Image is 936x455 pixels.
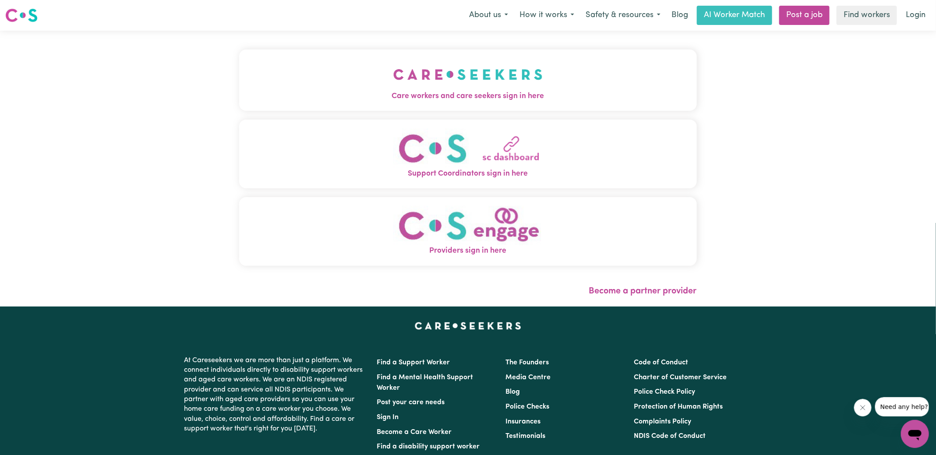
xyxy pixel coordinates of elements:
a: Insurances [505,418,540,425]
iframe: Close message [854,399,872,416]
a: Testimonials [505,433,545,440]
span: Providers sign in here [239,245,697,257]
button: Care workers and care seekers sign in here [239,49,697,111]
a: Blog [505,388,520,395]
a: Become a Care Worker [377,429,452,436]
a: Post a job [779,6,830,25]
span: Support Coordinators sign in here [239,168,697,180]
a: Blog [666,6,693,25]
a: Login [901,6,931,25]
a: Code of Conduct [634,359,688,366]
button: About us [463,6,514,25]
iframe: Button to launch messaging window [901,420,929,448]
button: Safety & resources [580,6,666,25]
a: Find a disability support worker [377,443,480,450]
a: Find workers [837,6,897,25]
a: Complaints Policy [634,418,691,425]
a: NDIS Code of Conduct [634,433,706,440]
a: Police Check Policy [634,388,695,395]
span: Care workers and care seekers sign in here [239,91,697,102]
p: At Careseekers we are more than just a platform. We connect individuals directly to disability su... [184,352,367,437]
button: Providers sign in here [239,197,697,266]
img: Careseekers logo [5,7,38,23]
button: Support Coordinators sign in here [239,120,697,188]
a: Charter of Customer Service [634,374,727,381]
a: Protection of Human Rights [634,403,723,410]
a: Find a Support Worker [377,359,450,366]
iframe: Message from company [875,397,929,416]
a: The Founders [505,359,549,366]
a: Careseekers home page [415,322,521,329]
a: Careseekers logo [5,5,38,25]
a: Become a partner provider [589,287,697,296]
button: How it works [514,6,580,25]
a: Police Checks [505,403,549,410]
a: Find a Mental Health Support Worker [377,374,473,392]
a: Media Centre [505,374,551,381]
a: AI Worker Match [697,6,772,25]
a: Sign In [377,414,399,421]
a: Post your care needs [377,399,445,406]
